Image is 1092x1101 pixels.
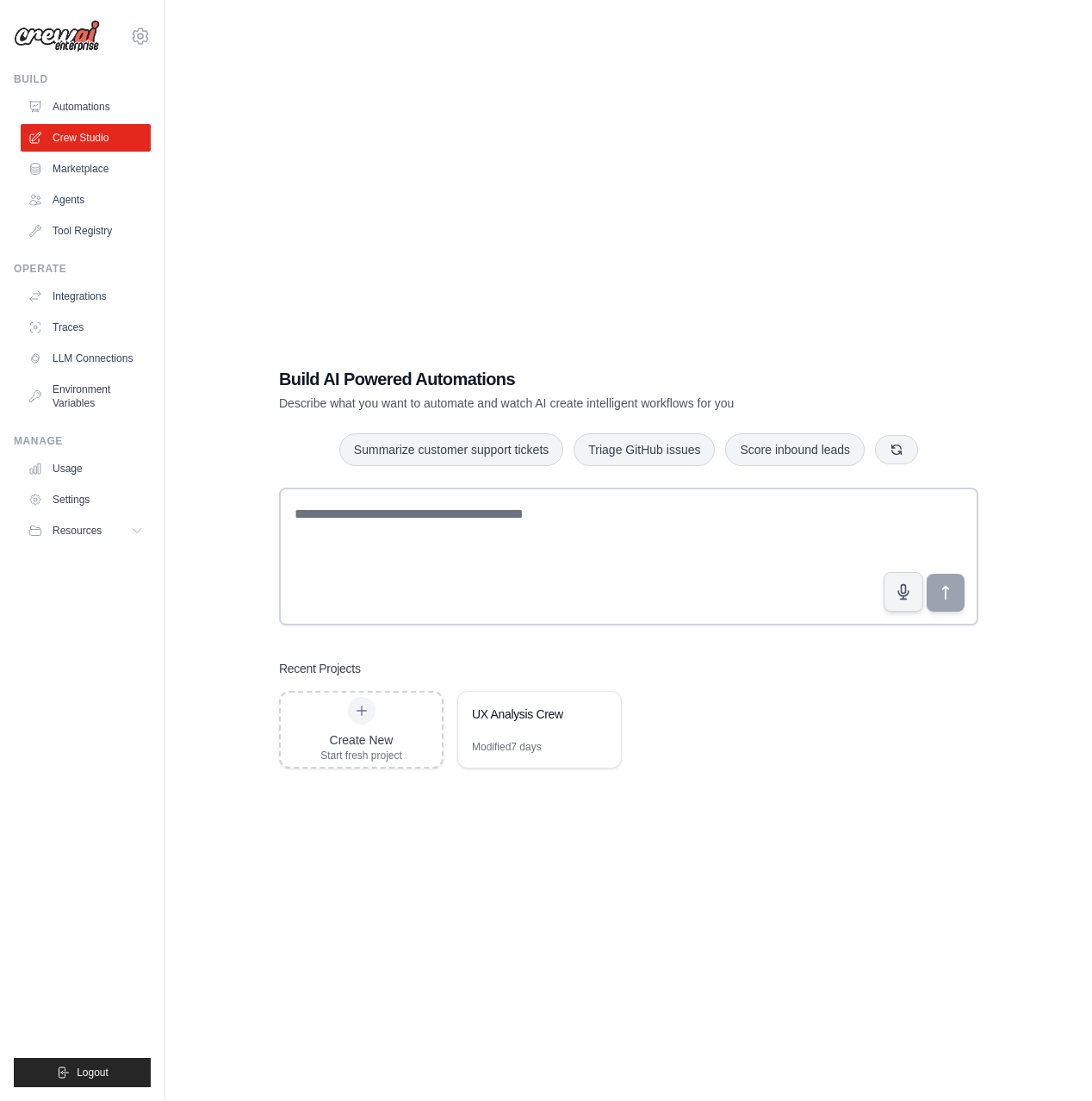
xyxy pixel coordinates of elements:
button: Summarize customer support tickets [339,433,563,466]
a: Agents [21,186,151,214]
button: Logout [14,1058,151,1087]
a: Marketplace [21,155,151,183]
a: Tool Registry [21,217,151,245]
div: Operate [14,262,151,276]
button: Triage GitHub issues [574,433,715,466]
h1: Build AI Powered Automations [279,367,858,391]
a: Traces [21,314,151,341]
div: Start fresh project [320,749,402,762]
h3: Recent Projects [279,660,361,677]
a: Integrations [21,283,151,310]
div: UX Analysis Crew [472,706,590,723]
a: Settings [21,486,151,513]
img: Logo [14,20,100,53]
a: Crew Studio [21,124,151,152]
div: Build [14,72,151,86]
div: Modified 7 days [472,740,542,754]
button: Score inbound leads [725,433,865,466]
button: Resources [21,517,151,544]
div: Create New [320,731,402,749]
span: Resources [53,524,102,538]
button: Click to speak your automation idea [884,572,923,612]
span: Logout [77,1066,109,1079]
div: Manage [14,434,151,448]
p: Describe what you want to automate and watch AI create intelligent workflows for you [279,395,858,412]
button: Get new suggestions [875,435,918,464]
a: Usage [21,455,151,482]
a: Automations [21,93,151,121]
a: LLM Connections [21,345,151,372]
a: Environment Variables [21,376,151,417]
